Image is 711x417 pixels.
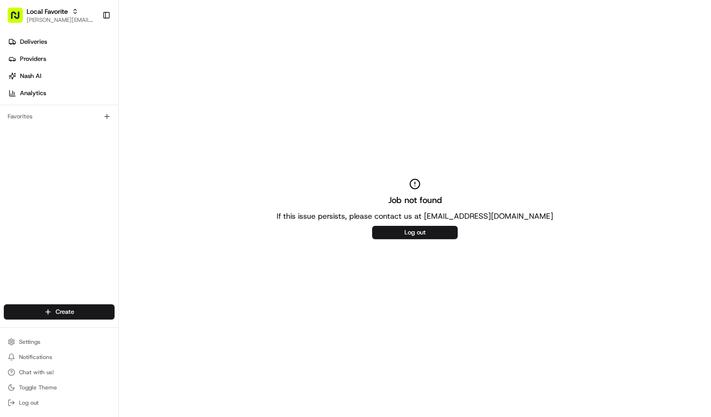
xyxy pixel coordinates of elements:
a: Analytics [4,86,118,101]
button: Create [4,304,115,320]
span: Notifications [19,353,52,361]
a: Nash AI [4,68,118,84]
span: Create [56,308,74,316]
button: Notifications [4,350,115,364]
span: Settings [19,338,40,346]
button: [PERSON_NAME][EMAIL_ADDRESS][PERSON_NAME][DOMAIN_NAME] [27,16,95,24]
span: Providers [20,55,46,63]
div: Favorites [4,109,115,124]
button: Local Favorite [27,7,68,16]
button: Log out [4,396,115,409]
span: Log out [19,399,38,407]
span: Chat with us! [19,369,54,376]
a: Providers [4,51,118,67]
button: Toggle Theme [4,381,115,394]
button: Settings [4,335,115,349]
span: Analytics [20,89,46,97]
button: Chat with us! [4,366,115,379]
p: If this issue persists, please contact us at [EMAIL_ADDRESS][DOMAIN_NAME] [277,211,553,222]
span: Nash AI [20,72,41,80]
span: Deliveries [20,38,47,46]
h2: Job not found [388,194,442,207]
span: Toggle Theme [19,384,57,391]
a: Deliveries [4,34,118,49]
button: Log out [372,226,458,239]
button: Local Favorite[PERSON_NAME][EMAIL_ADDRESS][PERSON_NAME][DOMAIN_NAME] [4,4,98,27]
